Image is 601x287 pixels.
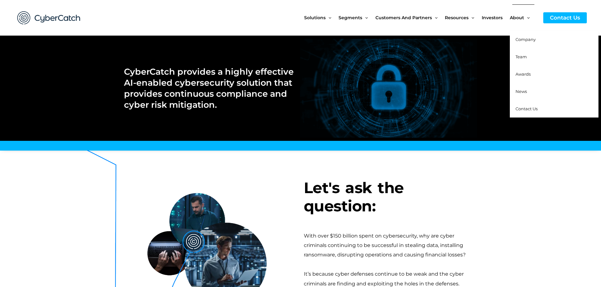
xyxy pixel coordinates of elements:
[516,72,531,77] span: Awards
[516,37,536,42] span: Company
[375,4,432,31] span: Customers and Partners
[543,12,587,23] a: Contact Us
[304,4,537,31] nav: Site Navigation: New Main Menu
[516,89,527,94] span: News
[339,4,362,31] span: Segments
[124,66,294,110] h2: CyberCatch provides a highly effective AI-enabled cybersecurity solution that provides continuous...
[516,106,538,111] span: Contact Us
[510,31,598,48] a: Company
[445,4,468,31] span: Resources
[510,48,598,66] a: Team
[326,4,331,31] span: Menu Toggle
[362,4,368,31] span: Menu Toggle
[11,5,87,31] img: CyberCatch
[432,4,438,31] span: Menu Toggle
[516,54,527,59] span: Team
[510,66,598,83] a: Awards
[482,4,510,31] a: Investors
[304,231,477,260] div: With over $150 billion spent on cybersecurity, why are cyber criminals continuing to be successfu...
[304,179,477,215] h3: Let's ask the question:
[510,4,524,31] span: About
[482,4,503,31] span: Investors
[524,4,530,31] span: Menu Toggle
[304,4,326,31] span: Solutions
[510,100,598,118] a: Contact Us
[468,4,474,31] span: Menu Toggle
[510,83,598,100] a: News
